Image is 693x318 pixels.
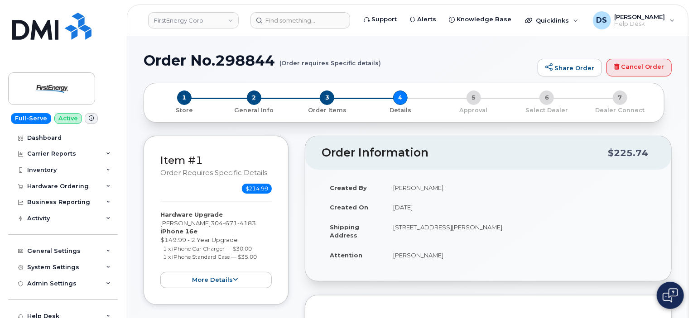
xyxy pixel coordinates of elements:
[221,106,287,114] p: General Info
[151,105,217,114] a: 1 Store
[385,217,655,245] td: [STREET_ADDRESS][PERSON_NAME]
[164,245,252,252] small: 1 x iPhone Car Charger — $30.00
[164,253,257,260] small: 1 x iPhone Standard Case — $35.00
[160,272,272,289] button: more details
[608,144,648,161] div: $225.74
[223,219,237,227] span: 671
[247,90,261,105] span: 2
[211,219,256,227] span: 304
[160,210,272,288] div: [PERSON_NAME] $149.99 - 2 Year Upgrade
[330,184,367,191] strong: Created By
[294,106,360,114] p: Order Items
[330,223,359,239] strong: Shipping Address
[217,105,291,114] a: 2 General Info
[160,211,223,218] strong: Hardware Upgrade
[160,228,197,235] strong: iPhone 16e
[322,147,608,159] h2: Order Information
[144,52,533,68] h1: Order No.298844
[160,154,203,166] a: Item #1
[385,178,655,198] td: [PERSON_NAME]
[237,219,256,227] span: 4183
[606,59,672,77] a: Cancel Order
[385,245,655,265] td: [PERSON_NAME]
[320,90,334,105] span: 3
[385,197,655,217] td: [DATE]
[538,59,602,77] a: Share Order
[160,169,267,177] small: Order requires Specific details
[290,105,364,114] a: 3 Order Items
[177,90,192,105] span: 1
[242,184,272,194] span: $214.99
[279,52,381,66] small: (Order requires Specific details)
[330,204,368,211] strong: Created On
[330,252,362,259] strong: Attention
[663,288,678,303] img: Open chat
[155,106,214,114] p: Store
